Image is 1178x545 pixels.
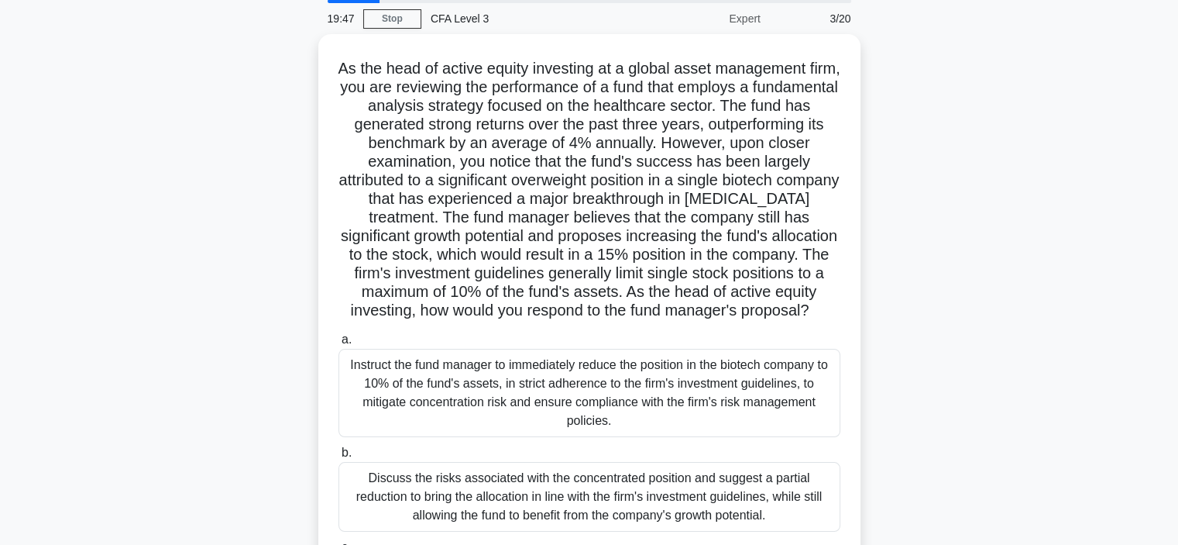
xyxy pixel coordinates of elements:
div: 3/20 [770,3,860,34]
div: CFA Level 3 [421,3,634,34]
div: 19:47 [318,3,363,34]
h5: As the head of active equity investing at a global asset management firm, you are reviewing the p... [337,59,842,321]
span: a. [342,333,352,346]
div: Instruct the fund manager to immediately reduce the position in the biotech company to 10% of the... [338,349,840,437]
div: Expert [634,3,770,34]
a: Stop [363,9,421,29]
span: b. [342,446,352,459]
div: Discuss the risks associated with the concentrated position and suggest a partial reduction to br... [338,462,840,532]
